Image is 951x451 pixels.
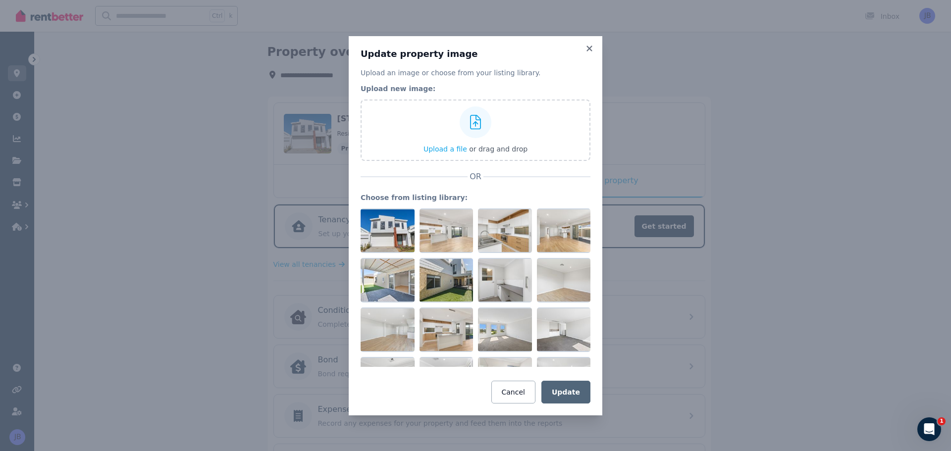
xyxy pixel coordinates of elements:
[423,145,467,153] span: Upload a file
[423,144,528,154] button: Upload a file or drag and drop
[541,381,590,403] button: Update
[917,417,941,441] iframe: Intercom live chat
[361,68,590,78] p: Upload an image or choose from your listing library.
[468,171,483,183] span: OR
[361,48,590,60] h3: Update property image
[361,193,590,202] legend: Choose from listing library:
[491,381,535,403] button: Cancel
[361,84,590,94] legend: Upload new image:
[938,417,946,425] span: 1
[469,145,528,153] span: or drag and drop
